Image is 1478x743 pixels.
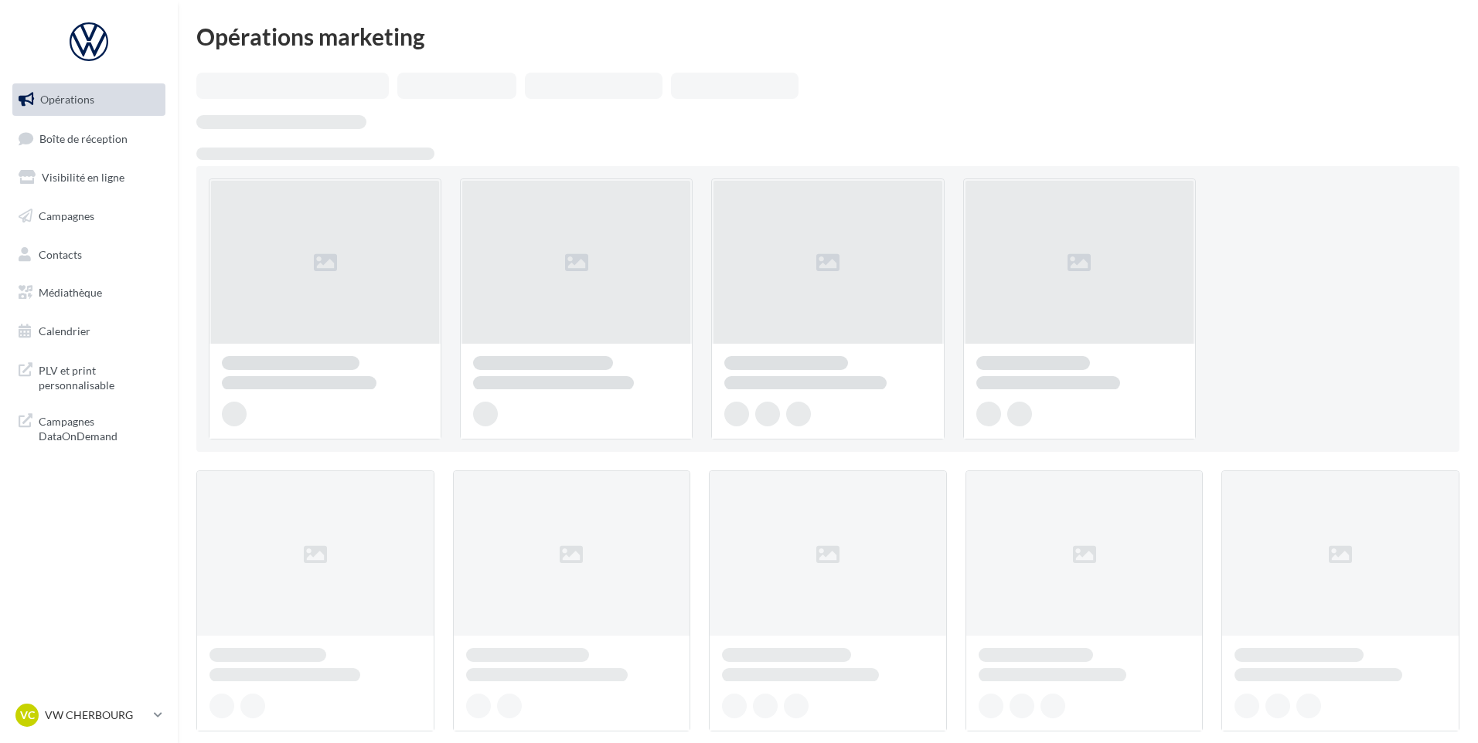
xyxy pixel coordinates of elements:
a: Boîte de réception [9,122,169,155]
p: VW CHERBOURG [45,707,148,723]
div: Opérations marketing [196,25,1459,48]
span: Campagnes DataOnDemand [39,411,159,444]
span: Contacts [39,247,82,260]
span: Visibilité en ligne [42,171,124,184]
a: PLV et print personnalisable [9,354,169,399]
a: Contacts [9,239,169,271]
a: Opérations [9,83,169,116]
span: Campagnes [39,209,94,222]
a: Médiathèque [9,277,169,309]
span: VC [20,707,35,723]
a: Calendrier [9,315,169,348]
a: Campagnes [9,200,169,232]
span: PLV et print personnalisable [39,360,159,393]
a: Campagnes DataOnDemand [9,405,169,450]
span: Opérations [40,93,94,106]
span: Médiathèque [39,286,102,299]
span: Boîte de réception [39,131,128,144]
span: Calendrier [39,324,90,338]
a: VC VW CHERBOURG [12,701,165,730]
a: Visibilité en ligne [9,161,169,194]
